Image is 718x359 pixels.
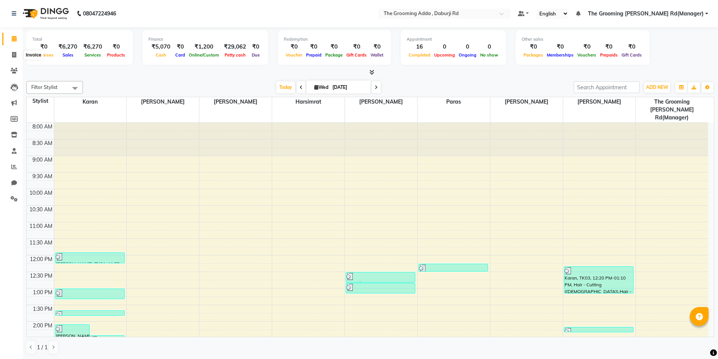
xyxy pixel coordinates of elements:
b: 08047224946 [83,3,116,24]
div: ₹0 [545,43,576,51]
span: Voucher [284,52,304,58]
span: Wallet [369,52,385,58]
span: Ongoing [457,52,478,58]
span: [PERSON_NAME] [563,97,635,107]
span: Sales [61,52,75,58]
span: The Grooming [PERSON_NAME] Rd(Manager) [588,10,704,18]
span: [PERSON_NAME] [199,97,272,107]
div: ₹0 [576,43,598,51]
span: Services [83,52,103,58]
div: Total [32,36,127,43]
div: 9:00 AM [31,156,54,164]
div: 10:30 AM [28,206,54,214]
span: Online/Custom [187,52,221,58]
div: 9:30 AM [31,173,54,180]
div: 1:00 PM [31,289,54,296]
div: ₹6,270 [80,43,105,51]
span: No show [478,52,500,58]
div: [PERSON_NAME], TK08, 02:05 PM-02:55 PM, Hair - Cutting ([DEMOGRAPHIC_DATA]),Hair - [PERSON_NAME] ... [55,325,90,351]
div: ₹0 [32,43,55,51]
div: ₹0 [598,43,620,51]
span: Upcoming [432,52,457,58]
div: [PERSON_NAME], TK01, 11:55 AM-12:15 PM, Hair - Cutting ([DEMOGRAPHIC_DATA]),Hair - [PERSON_NAME] ... [55,253,124,263]
span: Gift Cards [620,52,644,58]
div: ₹0 [323,43,344,51]
div: Redemption [284,36,385,43]
span: Today [276,81,295,93]
span: [PERSON_NAME] [127,97,199,107]
img: logo [19,3,71,24]
div: 8:30 AM [31,139,54,147]
div: ₹0 [620,43,644,51]
span: Memberships [545,52,576,58]
span: Packages [522,52,545,58]
div: Invoice [24,50,43,60]
div: 2:00 PM [31,322,54,330]
div: 1:30 PM [31,305,54,313]
div: ₹1,200 [187,43,221,51]
span: Vouchers [576,52,598,58]
div: Appointment [407,36,500,43]
span: Products [105,52,127,58]
div: ₹0 [304,43,323,51]
div: Stylist [27,97,54,105]
div: 10:00 AM [28,189,54,197]
span: 1 / 1 [37,344,47,351]
span: ADD NEW [646,84,668,90]
div: ₹0 [284,43,304,51]
div: Karan, TK04, 12:50 PM-01:10 PM, Hair - Cutting ([DEMOGRAPHIC_DATA]),Hair - [PERSON_NAME] ([DEMOGR... [346,283,415,293]
div: 12:00 PM [28,255,54,263]
span: Wed [312,84,330,90]
input: 2025-09-03 [330,82,368,93]
span: Card [173,52,187,58]
span: Prepaid [304,52,323,58]
span: Due [250,52,262,58]
span: Filter Stylist [31,84,58,90]
div: ₹0 [369,43,385,51]
span: Completed [407,52,432,58]
span: [PERSON_NAME] [345,97,417,107]
div: 0 [457,43,478,51]
div: ₹6,270 [55,43,80,51]
span: Karan [54,97,127,107]
div: ₹5,070 [148,43,173,51]
div: ₹0 [344,43,369,51]
input: Search Appointment [574,81,640,93]
span: Cash [154,52,168,58]
div: Deepak, TK02, 12:30 PM-12:50 PM, Hair Cut,Hair - [PERSON_NAME] ([DEMOGRAPHIC_DATA]) [346,272,415,282]
div: [PERSON_NAME], TK01, 12:15 PM-12:30 PM, Hair - Head Massage ([DEMOGRAPHIC_DATA]) [419,264,488,271]
div: ₹0 [105,43,127,51]
div: ₹29,062 [221,43,249,51]
div: 11:30 AM [28,239,54,247]
div: 0 [432,43,457,51]
div: 0 [478,43,500,51]
div: 11:00 AM [28,222,54,230]
button: ADD NEW [644,82,670,93]
span: Package [323,52,344,58]
span: Gift Cards [344,52,369,58]
span: The Grooming [PERSON_NAME] Rd(Manager) [636,97,709,122]
div: [PERSON_NAME], TK06, 01:40 PM-01:50 PM, Hair - [PERSON_NAME] ([DEMOGRAPHIC_DATA]) [55,311,124,315]
span: Harsimrat [272,97,344,107]
span: [PERSON_NAME] [490,97,563,107]
div: Finance [148,36,262,43]
span: Petty cash [223,52,248,58]
div: 8:00 AM [31,123,54,131]
span: Prepaids [598,52,620,58]
div: ₹0 [249,43,262,51]
div: Other sales [522,36,644,43]
div: 12:30 PM [28,272,54,280]
div: sartaj, TK07, 02:10 PM-02:20 PM, Hair - Cutting ([DEMOGRAPHIC_DATA]) [564,327,633,332]
div: ₹0 [522,43,545,51]
span: Paras [418,97,490,107]
div: Karan, TK03, 12:20 PM-01:10 PM, Hair - Cutting ([DEMOGRAPHIC_DATA]),Hair - [PERSON_NAME] ([DEMOGR... [564,267,633,293]
iframe: chat widget [686,329,710,351]
div: [PERSON_NAME], TK05, 01:00 PM-01:20 PM, Hair - Cutting ([DEMOGRAPHIC_DATA]),Hair - Cutting ([DEMO... [55,289,124,299]
div: ₹0 [173,43,187,51]
div: 16 [407,43,432,51]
